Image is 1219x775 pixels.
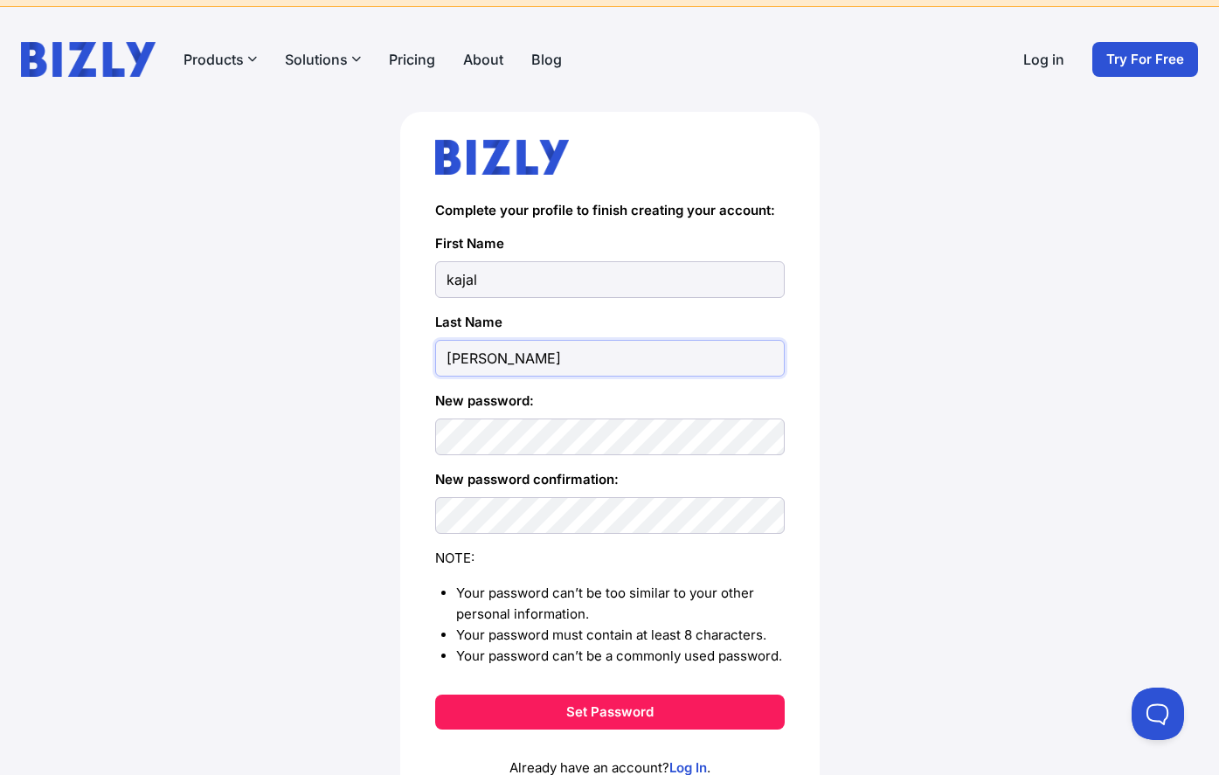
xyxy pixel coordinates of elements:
input: First Name [435,261,785,298]
iframe: Toggle Customer Support [1132,688,1184,740]
label: First Name [435,233,785,254]
label: New password: [435,391,785,412]
a: Pricing [389,49,435,70]
img: bizly_logo.svg [435,140,570,175]
div: NOTE: [435,548,785,569]
button: Solutions [285,49,361,70]
a: Log in [1023,49,1064,70]
label: Last Name [435,312,785,333]
h4: Complete your profile to finish creating your account: [435,203,785,219]
button: Products [184,49,257,70]
li: Your password can’t be a commonly used password. [456,646,785,667]
button: Set Password [435,695,785,730]
a: Blog [531,49,562,70]
input: Last Name [435,340,785,377]
a: Try For Free [1092,42,1198,77]
li: Your password must contain at least 8 characters. [456,625,785,646]
label: New password confirmation: [435,469,785,490]
li: Your password can’t be too similar to your other personal information. [456,583,785,625]
a: About [463,49,503,70]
